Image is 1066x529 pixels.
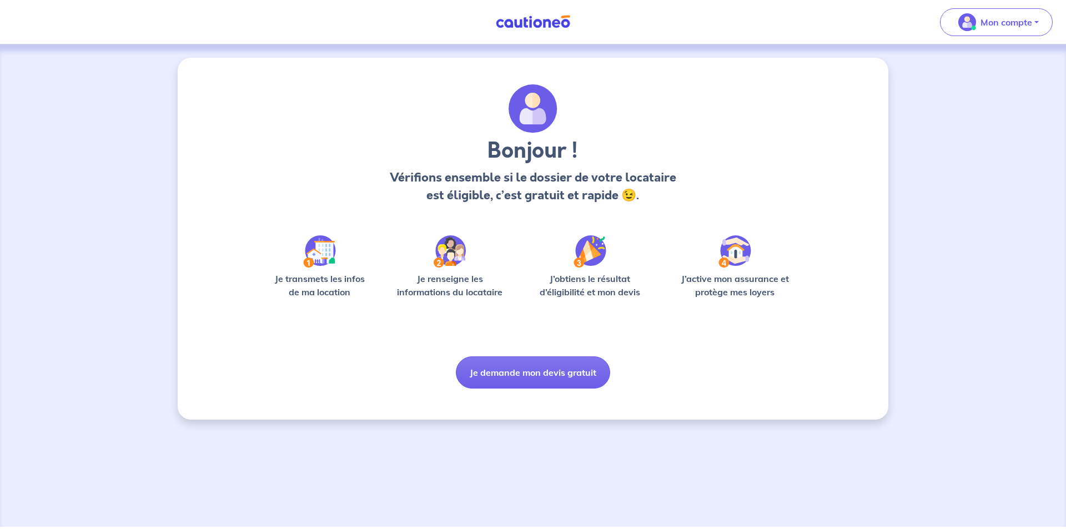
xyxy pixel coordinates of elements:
[303,235,336,268] img: /static/90a569abe86eec82015bcaae536bd8e6/Step-1.svg
[940,8,1053,36] button: illu_account_valid_menu.svgMon compte
[574,235,606,268] img: /static/f3e743aab9439237c3e2196e4328bba9/Step-3.svg
[718,235,751,268] img: /static/bfff1cf634d835d9112899e6a3df1a5d/Step-4.svg
[958,13,976,31] img: illu_account_valid_menu.svg
[386,138,679,164] h3: Bonjour !
[456,356,610,389] button: Je demande mon devis gratuit
[491,15,575,29] img: Cautioneo
[390,272,510,299] p: Je renseigne les informations du locataire
[980,16,1032,29] p: Mon compte
[266,272,373,299] p: Je transmets les infos de ma location
[527,272,653,299] p: J’obtiens le résultat d’éligibilité et mon devis
[670,272,799,299] p: J’active mon assurance et protège mes loyers
[509,84,557,133] img: archivate
[434,235,466,268] img: /static/c0a346edaed446bb123850d2d04ad552/Step-2.svg
[386,169,679,204] p: Vérifions ensemble si le dossier de votre locataire est éligible, c’est gratuit et rapide 😉.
